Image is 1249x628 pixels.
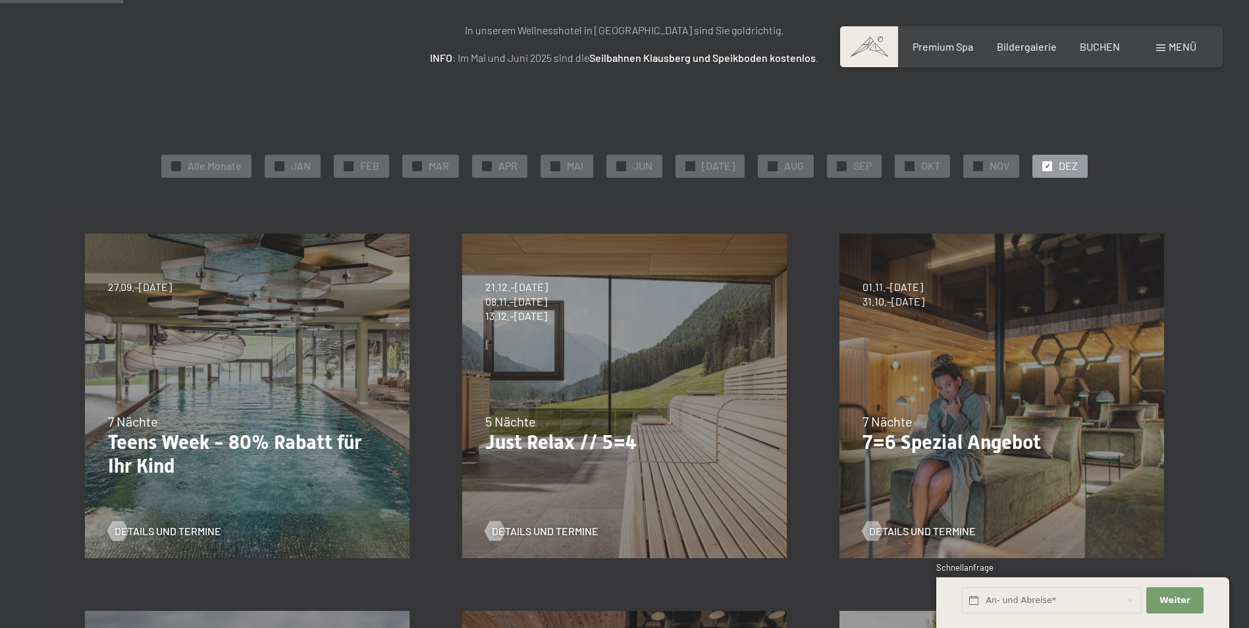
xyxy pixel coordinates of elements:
span: AUG [784,159,804,173]
span: Details und Termine [115,524,221,538]
a: Premium Spa [913,40,973,53]
span: OKT [921,159,940,173]
span: 08.11.–[DATE] [485,294,548,309]
a: Details und Termine [485,524,598,538]
span: MAR [429,159,449,173]
span: ✓ [415,161,420,170]
p: : Im Mai und Juni 2025 sind die . [296,49,954,66]
span: DEZ [1059,159,1078,173]
span: 27.09.–[DATE] [108,280,172,294]
a: BUCHEN [1080,40,1120,53]
span: 01.11.–[DATE] [863,280,924,294]
a: Details und Termine [108,524,221,538]
strong: Seilbahnen Klausberg und Speikboden kostenlos [589,51,816,64]
span: 13.12.–[DATE] [485,309,548,323]
span: MAI [567,159,583,173]
span: ✓ [770,161,776,170]
span: ✓ [553,161,558,170]
button: Weiter [1146,587,1203,614]
span: 21.12.–[DATE] [485,280,548,294]
p: 7=6 Spezial Angebot [863,431,1141,454]
span: ✓ [976,161,981,170]
a: Bildergalerie [997,40,1057,53]
span: FEB [360,159,379,173]
p: Just Relax // 5=4 [485,431,764,454]
strong: INFO [430,51,452,64]
span: JAN [291,159,311,173]
span: 5 Nächte [485,413,536,429]
span: ✓ [174,161,179,170]
span: Menü [1169,40,1196,53]
span: 31.10.–[DATE] [863,294,924,309]
span: [DATE] [702,159,735,173]
span: JUN [633,159,652,173]
span: SEP [853,159,872,173]
p: In unserem Wellnesshotel in [GEOGRAPHIC_DATA] sind Sie goldrichtig. [296,22,954,39]
span: ✓ [1045,161,1050,170]
p: Teens Week - 80% Rabatt für Ihr Kind [108,431,386,478]
span: ✓ [619,161,624,170]
span: 7 Nächte [863,413,913,429]
span: ✓ [688,161,693,170]
span: ✓ [277,161,282,170]
span: ✓ [485,161,490,170]
span: Weiter [1159,594,1190,606]
span: Schnellanfrage [936,562,994,573]
span: ✓ [346,161,352,170]
span: Details und Termine [492,524,598,538]
span: Details und Termine [869,524,976,538]
span: ✓ [839,161,845,170]
span: APR [498,159,518,173]
a: Details und Termine [863,524,976,538]
span: ✓ [907,161,913,170]
span: NOV [990,159,1009,173]
span: 7 Nächte [108,413,158,429]
span: Alle Monate [188,159,242,173]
